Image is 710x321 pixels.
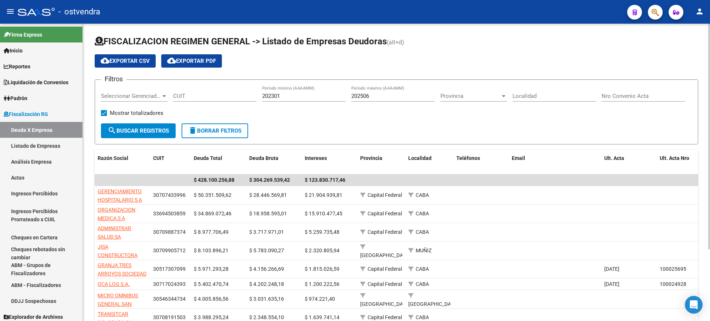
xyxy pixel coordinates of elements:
[408,301,458,307] span: [GEOGRAPHIC_DATA]
[167,56,176,65] mat-icon: cloud_download
[249,211,287,216] span: $ 18.958.595,01
[305,229,339,235] span: $ 5.259.735,48
[153,247,186,253] span: 30709905712
[153,192,186,198] span: 30707433996
[305,155,327,161] span: Intereses
[58,4,100,20] span: - ostvendra
[416,229,429,235] span: CABA
[305,314,339,320] span: $ 1.639.741,14
[302,150,357,175] datatable-header-cell: Intereses
[98,207,135,221] span: ORGANIZACION MEDICA S A
[101,74,126,84] h3: Filtros
[194,211,231,216] span: $ 34.869.072,46
[95,36,387,47] span: FISCALIZACION REGIMEN GENERAL -> Listado de Empresas Deudoras
[182,123,248,138] button: Borrar Filtros
[249,314,284,320] span: $ 2.348.554,10
[95,54,156,68] button: Exportar CSV
[416,211,429,216] span: CABA
[98,293,138,315] span: MICRO OMNIBUS GENERAL SAN MARTIN S A C
[4,110,48,118] span: Fiscalización RG
[660,281,686,287] span: 100024928
[194,247,229,253] span: $ 8.103.896,21
[4,313,63,321] span: Explorador de Archivos
[108,127,169,134] span: Buscar Registros
[194,266,229,272] span: $ 5.971.293,28
[249,192,287,198] span: $ 28.446.569,81
[604,281,619,287] span: [DATE]
[98,188,142,203] span: GERENCIAMIENTO HOSPITALARIO S A
[153,211,186,216] span: 33694503859
[194,229,229,235] span: $ 8.977.706,49
[368,211,402,216] span: Capital Federal
[305,266,339,272] span: $ 1.815.026,59
[194,177,234,183] span: $ 428.100.256,88
[101,58,150,64] span: Exportar CSV
[98,244,145,275] span: JISA CONSTRUCTORA EMPRENDIMIENTOS INMOBILIARIOS SRL
[305,177,345,183] span: $ 123.830.717,46
[416,192,429,198] span: CABA
[98,262,146,310] span: GRANJA TRES ARROYOS SOCIEDAD ANONIMA COMERCIAL AGROPECUARIA FIN E INDUSTRIAL
[110,109,163,117] span: Mostrar totalizadores
[249,177,290,183] span: $ 304.269.539,42
[604,155,624,161] span: Ult. Acta
[416,266,429,272] span: CABA
[660,155,689,161] span: Ult. Acta Nro
[601,150,657,175] datatable-header-cell: Ult. Acta
[368,281,402,287] span: Capital Federal
[153,266,186,272] span: 30517307099
[153,296,186,302] span: 30546344734
[194,155,222,161] span: Deuda Total
[512,155,525,161] span: Email
[4,62,30,71] span: Reportes
[604,266,619,272] span: [DATE]
[98,155,128,161] span: Razón Social
[305,211,342,216] span: $ 15.910.477,45
[660,266,686,272] span: 100025695
[305,247,339,253] span: $ 2.320.805,94
[249,229,284,235] span: $ 3.717.971,01
[150,150,191,175] datatable-header-cell: CUIT
[360,252,410,258] span: [GEOGRAPHIC_DATA]
[456,155,480,161] span: Teléfonos
[4,31,42,39] span: Firma Express
[509,150,601,175] datatable-header-cell: Email
[161,54,222,68] button: Exportar PDF
[416,314,429,320] span: CABA
[387,39,404,46] span: (alt+d)
[98,281,130,287] span: OCA LOG S.A.
[357,150,405,175] datatable-header-cell: Provincia
[153,229,186,235] span: 30709887374
[167,58,216,64] span: Exportar PDF
[440,93,500,99] span: Provincia
[453,150,509,175] datatable-header-cell: Teléfonos
[101,123,176,138] button: Buscar Registros
[194,296,229,302] span: $ 4.005.856,56
[249,281,284,287] span: $ 4.202.248,18
[4,47,23,55] span: Inicio
[695,7,704,16] mat-icon: person
[95,150,150,175] datatable-header-cell: Razón Social
[249,266,284,272] span: $ 4.156.266,69
[6,7,15,16] mat-icon: menu
[4,94,27,102] span: Padrón
[188,126,197,135] mat-icon: delete
[249,247,284,253] span: $ 5.783.090,27
[360,155,382,161] span: Provincia
[188,127,241,134] span: Borrar Filtros
[191,150,246,175] datatable-header-cell: Deuda Total
[408,155,432,161] span: Localidad
[246,150,302,175] datatable-header-cell: Deuda Bruta
[368,266,402,272] span: Capital Federal
[685,296,703,314] div: Open Intercom Messenger
[305,192,342,198] span: $ 21.904.939,81
[368,192,402,198] span: Capital Federal
[98,225,131,240] span: ADMINISTRAR SALUD SA
[153,155,165,161] span: CUIT
[368,314,402,320] span: Capital Federal
[405,150,453,175] datatable-header-cell: Localidad
[194,192,231,198] span: $ 50.351.509,62
[249,296,284,302] span: $ 3.031.635,16
[416,281,429,287] span: CABA
[416,247,432,253] span: MUÑIZ
[360,301,410,307] span: [GEOGRAPHIC_DATA]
